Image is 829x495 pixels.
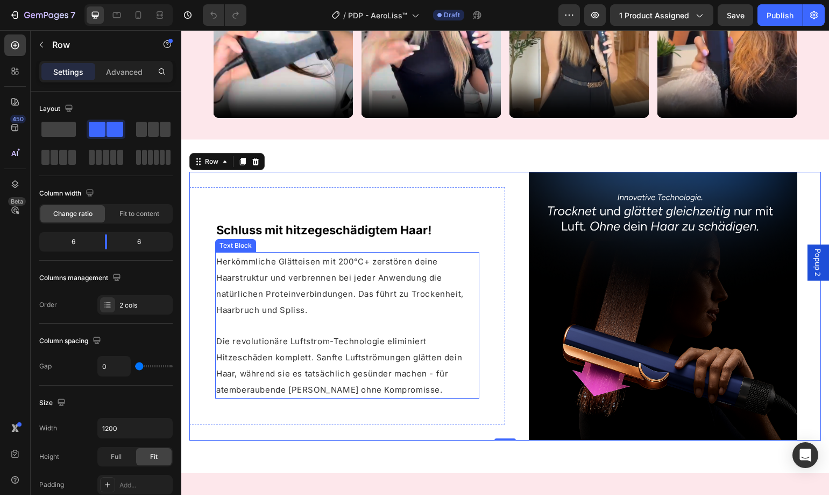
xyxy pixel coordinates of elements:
[39,480,64,490] div: Padding
[4,4,80,26] button: 7
[119,301,170,310] div: 2 cols
[610,4,713,26] button: 1 product assigned
[41,234,96,249] div: 6
[39,334,103,348] div: Column spacing
[203,4,246,26] div: Undo/Redo
[36,211,73,220] div: Text Block
[53,66,83,78] p: Settings
[39,102,75,116] div: Layout
[98,357,130,376] input: Auto
[444,10,460,20] span: Draft
[35,193,250,207] span: Schluss mit hitzegeschädigtem Haar!
[119,480,170,490] div: Add...
[39,452,59,462] div: Height
[348,142,616,410] img: doyo-airstraight-luft-statt-hitzeplatten.png
[8,197,26,206] div: Beta
[181,30,829,495] iframe: Design area
[150,452,158,462] span: Fit
[39,361,52,371] div: Gap
[119,209,159,219] span: Fit to content
[70,9,75,22] p: 7
[619,10,689,21] span: 1 product assigned
[52,38,144,51] p: Row
[35,306,281,365] span: Die revolutionäre Luftstrom-Technologie eliminiert Hitzeschäden komplett. Sanfte Luftströmungen g...
[106,66,143,78] p: Advanced
[53,209,93,219] span: Change ratio
[10,115,26,123] div: 450
[39,423,57,433] div: Width
[767,10,793,21] div: Publish
[348,10,407,21] span: PDP - AeroLiss™
[39,186,96,201] div: Column width
[718,4,753,26] button: Save
[39,300,57,310] div: Order
[343,10,346,21] span: /
[727,11,745,20] span: Save
[39,271,123,285] div: Columns management
[792,442,818,468] div: Open Intercom Messenger
[111,452,122,462] span: Full
[22,127,39,136] div: Row
[98,419,172,438] input: Auto
[116,234,171,249] div: 6
[757,4,803,26] button: Publish
[632,219,642,246] span: Popup 2
[39,396,68,410] div: Size
[35,226,282,285] span: Herkömmliche Glätteisen mit 200°C+ zerstören deine Haarstruktur und verbrennen bei jeder Anwendun...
